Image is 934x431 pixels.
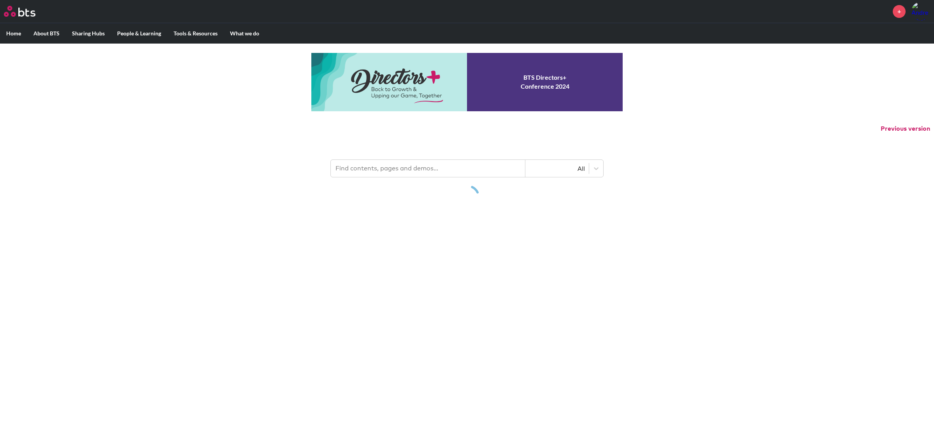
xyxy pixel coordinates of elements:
[167,23,224,44] label: Tools & Resources
[331,160,525,177] input: Find contents, pages and demos...
[27,23,66,44] label: About BTS
[911,2,930,21] a: Profile
[4,6,35,17] img: BTS Logo
[224,23,265,44] label: What we do
[911,2,930,21] img: Andre Ribeiro
[4,6,50,17] a: Go home
[311,53,623,111] a: Conference 2024
[893,5,906,18] a: +
[881,124,930,133] button: Previous version
[529,164,585,173] div: All
[66,23,111,44] label: Sharing Hubs
[111,23,167,44] label: People & Learning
